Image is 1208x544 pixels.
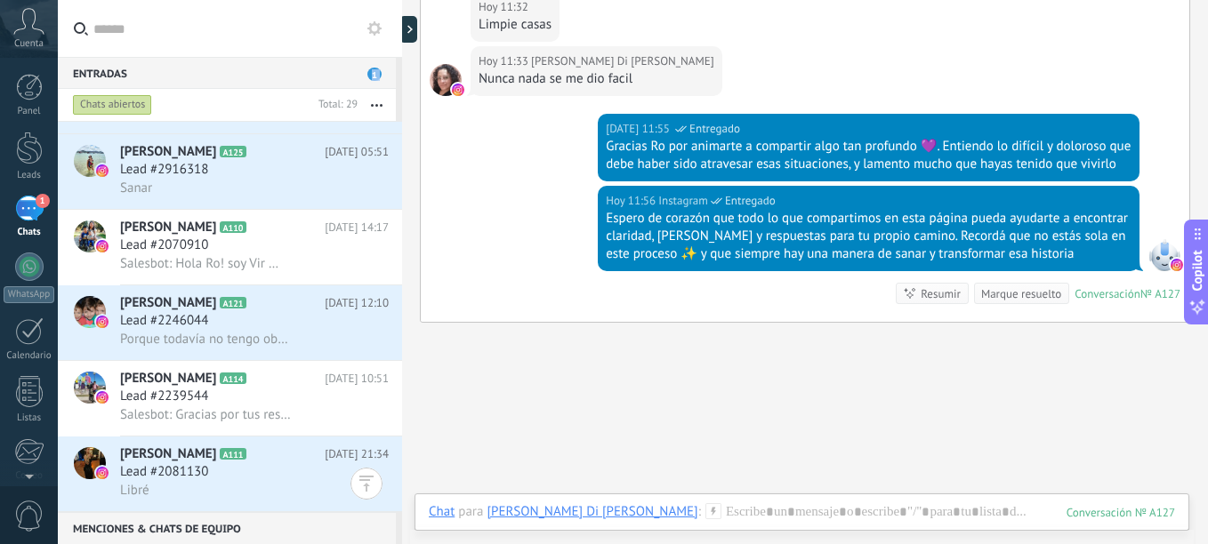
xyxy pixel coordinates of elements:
[921,285,961,302] div: Resumir
[96,391,109,404] img: icon
[399,16,417,43] div: Mostrar
[367,68,382,81] span: 1
[606,210,1131,263] div: Espero de corazón que todo lo que compartimos en esta página pueda ayudarte a encontrar claridad,...
[120,236,208,254] span: Lead #2070910
[120,255,291,272] span: Salesbot: Hola Ro! soy Vir 😊 sé que los días suelen ser corridos y a veces no da el tiempo para c...
[120,143,216,161] span: [PERSON_NAME]
[1075,286,1140,301] div: Conversación
[4,106,55,117] div: Panel
[120,294,216,312] span: [PERSON_NAME]
[58,57,396,89] div: Entradas
[531,52,714,70] span: Roxana Di Battista
[58,436,402,511] a: avataricon[PERSON_NAME]A111[DATE] 21:34Lead #2081130Libré
[58,134,402,209] a: avataricon[PERSON_NAME]A125[DATE] 05:51Lead #2916318Sanar
[120,312,208,330] span: Lead #2246044
[220,146,246,157] span: A125
[606,192,658,210] div: Hoy 11:56
[120,331,291,348] span: Porque todavía no tengo obra social
[96,467,109,479] img: icon
[358,89,396,121] button: Más
[606,120,672,138] div: [DATE] 11:55
[658,192,708,210] span: Instagram
[1148,239,1180,271] span: Instagram
[479,70,714,88] div: Nunca nada se me dio facil
[689,120,740,138] span: Entregado
[96,316,109,328] img: icon
[4,350,55,362] div: Calendario
[120,180,152,196] span: Sanar
[120,370,216,388] span: [PERSON_NAME]
[120,161,208,179] span: Lead #2916318
[325,219,389,236] span: [DATE] 14:17
[120,482,149,499] span: Libré
[311,96,358,114] div: Total: 29
[606,138,1131,173] div: Gracias Ro por animarte a compartir algo tan profundo 💜. Entiendo lo difícil y doloroso que debe ...
[325,294,389,312] span: [DATE] 12:10
[36,194,50,208] span: 1
[58,512,396,544] div: Menciones & Chats de equipo
[1188,251,1206,292] span: Copilot
[58,361,402,436] a: avataricon[PERSON_NAME]A114[DATE] 10:51Lead #2239544Salesbot: Gracias por tus respuestas! ❤ Esper...
[698,503,701,521] span: :
[725,192,776,210] span: Entregado
[73,94,152,116] div: Chats abiertos
[325,370,389,388] span: [DATE] 10:51
[430,64,462,96] span: Roxana Di Battista
[1140,286,1180,301] div: № A127
[4,412,55,424] div: Listas
[120,463,208,481] span: Lead #2081130
[96,240,109,252] img: icon
[1171,259,1183,271] img: instagram.svg
[220,372,246,384] span: A114
[120,406,291,423] span: Salesbot: Gracias por tus respuestas! ❤ Espero de corazón que todo lo que compartimos en esta pág...
[220,297,246,308] span: A121
[220,221,246,233] span: A110
[4,286,54,303] div: WhatsApp
[452,84,464,96] img: instagram.svg
[4,227,55,238] div: Chats
[981,285,1061,302] div: Marque resuelto
[479,16,552,34] div: Limpie casas
[120,388,208,405] span: Lead #2239544
[4,170,55,181] div: Leads
[96,164,109,177] img: icon
[487,503,697,519] div: Roxana Di Battista
[479,52,531,70] div: Hoy 11:33
[120,219,216,236] span: [PERSON_NAME]
[220,448,246,460] span: A111
[58,285,402,360] a: avataricon[PERSON_NAME]A121[DATE] 12:10Lead #2246044Porque todavía no tengo obra social
[325,143,389,161] span: [DATE] 05:51
[325,445,389,463] span: [DATE] 21:34
[120,445,216,463] span: [PERSON_NAME]
[58,210,402,284] a: avataricon[PERSON_NAME]A110[DATE] 14:17Lead #2070910Salesbot: Hola Ro! soy Vir 😊 sé que los días ...
[14,38,44,50] span: Cuenta
[1067,505,1175,520] div: 127
[458,503,483,521] span: para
